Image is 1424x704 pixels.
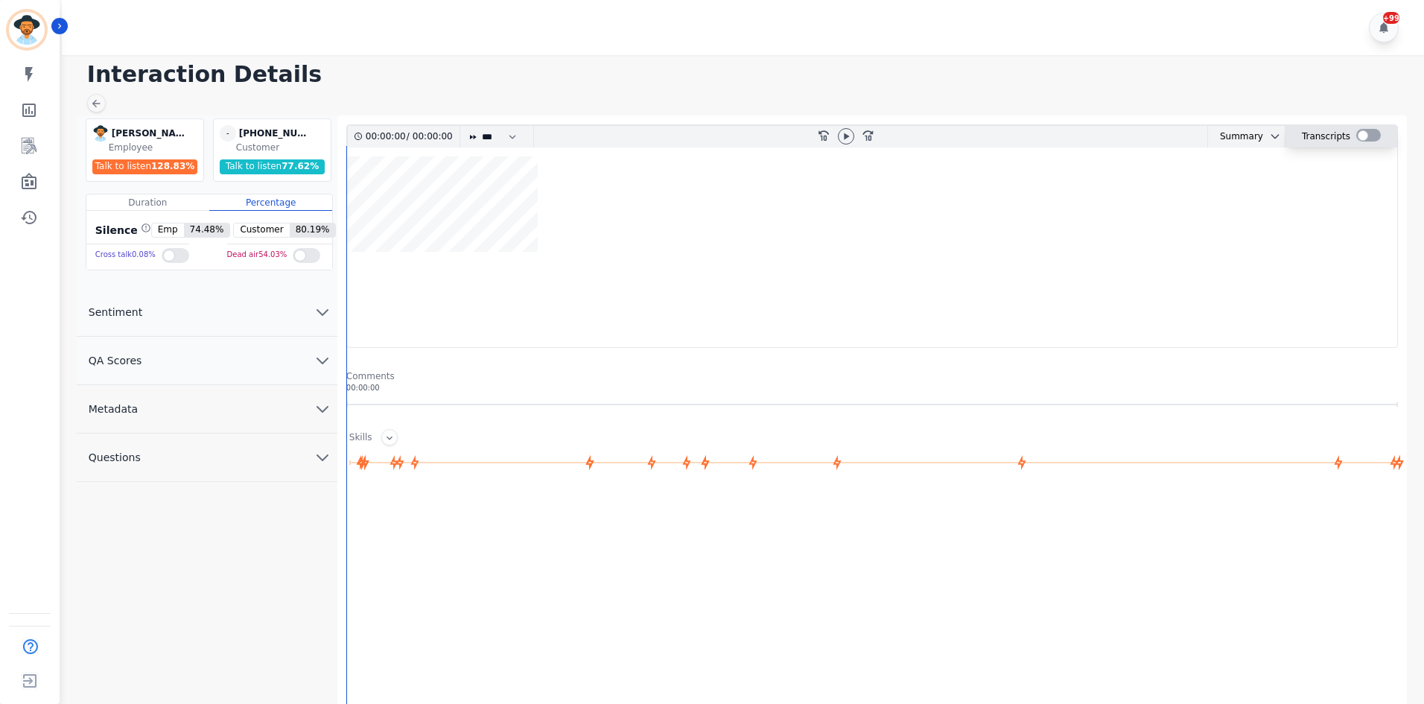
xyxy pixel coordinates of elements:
[112,125,186,142] div: [PERSON_NAME]
[1208,126,1263,148] div: Summary
[86,194,209,211] div: Duration
[77,385,337,434] button: Metadata chevron down
[109,142,200,153] div: Employee
[220,125,236,142] span: -
[9,12,45,48] img: Bordered avatar
[77,402,150,416] span: Metadata
[314,352,331,370] svg: chevron down
[282,161,319,171] span: 77.62 %
[92,159,198,174] div: Talk to listen
[314,400,331,418] svg: chevron down
[346,382,1398,393] div: 00:00:00
[77,288,337,337] button: Sentiment chevron down
[234,223,289,237] span: Customer
[290,223,336,237] span: 80.19 %
[314,303,331,321] svg: chevron down
[184,223,230,237] span: 74.48 %
[77,305,154,320] span: Sentiment
[77,353,154,368] span: QA Scores
[1269,130,1281,142] svg: chevron down
[209,194,332,211] div: Percentage
[227,244,287,266] div: Dead air 54.03 %
[95,244,156,266] div: Cross talk 0.08 %
[349,431,372,445] div: Skills
[314,448,331,466] svg: chevron down
[1263,130,1281,142] button: chevron down
[366,126,457,148] div: /
[77,337,337,385] button: QA Scores chevron down
[236,142,328,153] div: Customer
[239,125,314,142] div: [PHONE_NUMBER]
[1383,12,1399,24] div: +99
[92,223,151,238] div: Silence
[87,61,1409,88] h1: Interaction Details
[152,223,184,237] span: Emp
[366,126,407,148] div: 00:00:00
[151,161,194,171] span: 128.83 %
[77,434,337,482] button: Questions chevron down
[346,370,1398,382] div: Comments
[77,450,153,465] span: Questions
[220,159,325,174] div: Talk to listen
[1302,126,1350,148] div: Transcripts
[410,126,451,148] div: 00:00:00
